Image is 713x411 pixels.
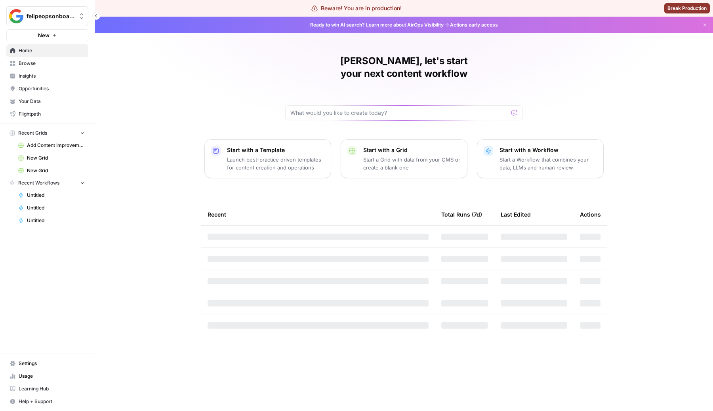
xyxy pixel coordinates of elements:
span: Browse [19,60,85,67]
a: Untitled [15,189,88,202]
span: New Grid [27,167,85,174]
span: Untitled [27,204,85,211]
h1: [PERSON_NAME], let's start your next content workflow [285,55,523,80]
p: Start a Grid with data from your CMS or create a blank one [363,156,461,171]
span: Insights [19,72,85,80]
a: Settings [6,357,88,370]
a: Untitled [15,214,88,227]
button: Help + Support [6,395,88,408]
button: Recent Grids [6,127,88,139]
span: Your Data [19,98,85,105]
span: Settings [19,360,85,367]
a: Learning Hub [6,382,88,395]
a: Your Data [6,95,88,108]
button: Workspace: felipeopsonboarding [6,6,88,26]
span: Opportunities [19,85,85,92]
span: Add Content Improvements to Page [27,142,85,149]
input: What would you like to create today? [290,109,508,117]
span: Untitled [27,217,85,224]
span: Learning Hub [19,385,85,392]
span: New Grid [27,154,85,162]
a: Flightpath [6,108,88,120]
button: New [6,29,88,41]
div: Total Runs (7d) [441,204,482,225]
p: Start with a Grid [363,146,461,154]
div: Recent [208,204,429,225]
span: Actions early access [450,21,498,29]
a: Browse [6,57,88,70]
span: Break Production [667,5,707,12]
span: Home [19,47,85,54]
a: Opportunities [6,82,88,95]
p: Launch best-practice driven templates for content creation and operations [227,156,324,171]
span: Help + Support [19,398,85,405]
a: Learn more [366,22,392,28]
span: New [38,31,50,39]
p: Start with a Workflow [499,146,597,154]
a: Insights [6,70,88,82]
div: Actions [580,204,601,225]
div: Beware! You are in production! [311,4,402,12]
span: Recent Workflows [18,179,59,186]
a: Untitled [15,202,88,214]
span: Untitled [27,192,85,199]
button: Start with a TemplateLaunch best-practice driven templates for content creation and operations [204,139,331,178]
span: felipeopsonboarding [27,12,74,20]
span: Flightpath [19,110,85,118]
span: Ready to win AI search? about AirOps Visibility [310,21,444,29]
a: Usage [6,370,88,382]
button: Recent Workflows [6,177,88,189]
button: Break Production [664,3,710,13]
span: Usage [19,373,85,380]
div: Last Edited [501,204,531,225]
a: New Grid [15,164,88,177]
a: Home [6,44,88,57]
a: New Grid [15,152,88,164]
span: Recent Grids [18,129,47,137]
button: Start with a GridStart a Grid with data from your CMS or create a blank one [341,139,467,178]
a: Add Content Improvements to Page [15,139,88,152]
p: Start with a Template [227,146,324,154]
img: felipeopsonboarding Logo [9,9,23,23]
p: Start a Workflow that combines your data, LLMs and human review [499,156,597,171]
button: Start with a WorkflowStart a Workflow that combines your data, LLMs and human review [477,139,604,178]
